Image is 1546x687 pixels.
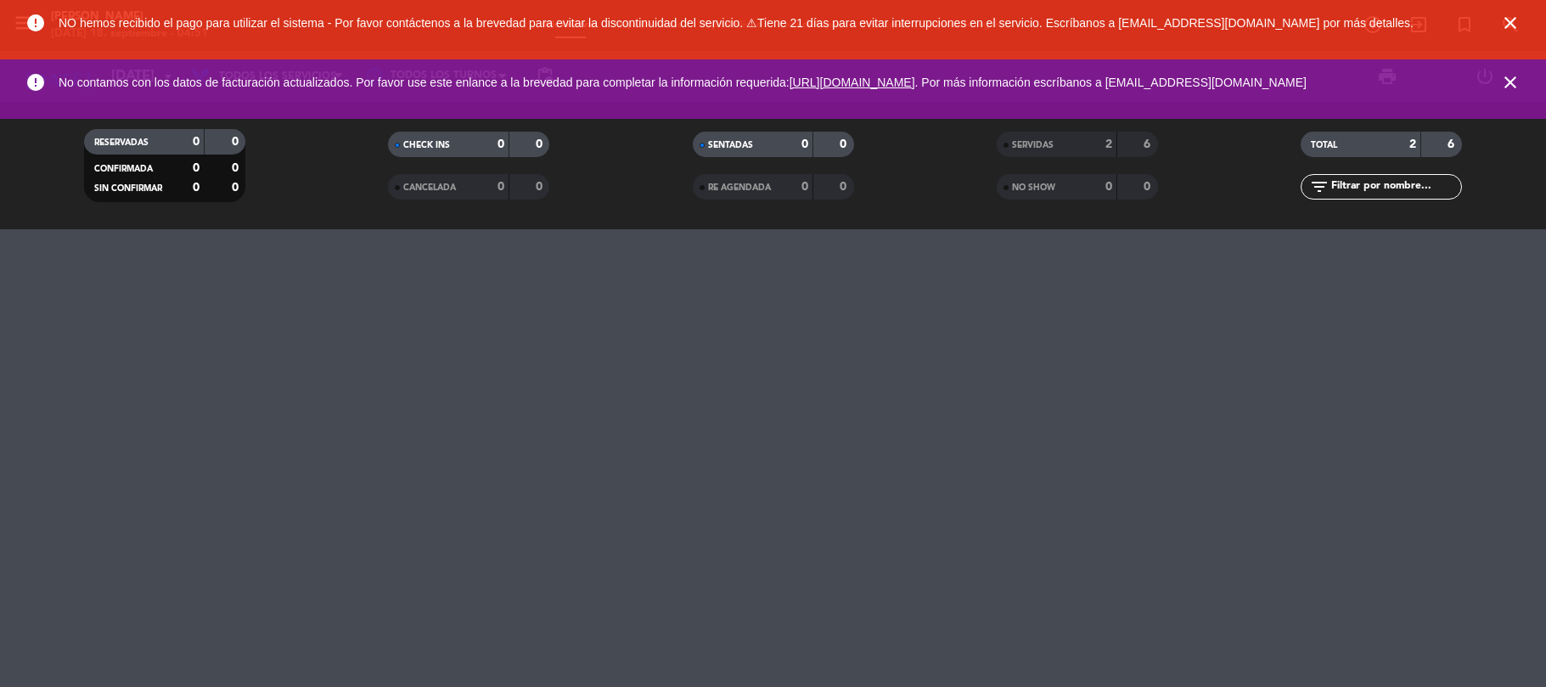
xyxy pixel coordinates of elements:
[232,182,242,194] strong: 0
[1500,13,1521,33] i: close
[232,136,242,148] strong: 0
[801,181,808,193] strong: 0
[94,184,162,193] span: SIN CONFIRMAR
[59,76,1307,89] span: No contamos con los datos de facturación actualizados. Por favor use este enlance a la brevedad p...
[708,141,753,149] span: SENTADAS
[536,181,546,193] strong: 0
[1012,183,1055,192] span: NO SHOW
[403,141,450,149] span: CHECK INS
[1309,177,1330,197] i: filter_list
[498,138,504,150] strong: 0
[1012,141,1054,149] span: SERVIDAS
[708,183,771,192] span: RE AGENDADA
[193,182,200,194] strong: 0
[1409,138,1416,150] strong: 2
[193,162,200,174] strong: 0
[840,138,850,150] strong: 0
[790,76,915,89] a: [URL][DOMAIN_NAME]
[25,72,46,93] i: error
[94,138,149,147] span: RESERVADAS
[536,138,546,150] strong: 0
[1105,181,1112,193] strong: 0
[1448,138,1458,150] strong: 6
[1144,138,1154,150] strong: 6
[232,162,242,174] strong: 0
[915,76,1307,89] a: . Por más información escríbanos a [EMAIL_ADDRESS][DOMAIN_NAME]
[1144,181,1154,193] strong: 0
[193,136,200,148] strong: 0
[1500,72,1521,93] i: close
[94,165,153,173] span: CONFIRMADA
[801,138,808,150] strong: 0
[1330,177,1461,196] input: Filtrar por nombre...
[840,181,850,193] strong: 0
[498,181,504,193] strong: 0
[1105,138,1112,150] strong: 2
[25,13,46,33] i: error
[403,183,456,192] span: CANCELADA
[1311,141,1337,149] span: TOTAL
[59,16,1414,30] span: NO hemos recibido el pago para utilizar el sistema - Por favor contáctenos a la brevedad para evi...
